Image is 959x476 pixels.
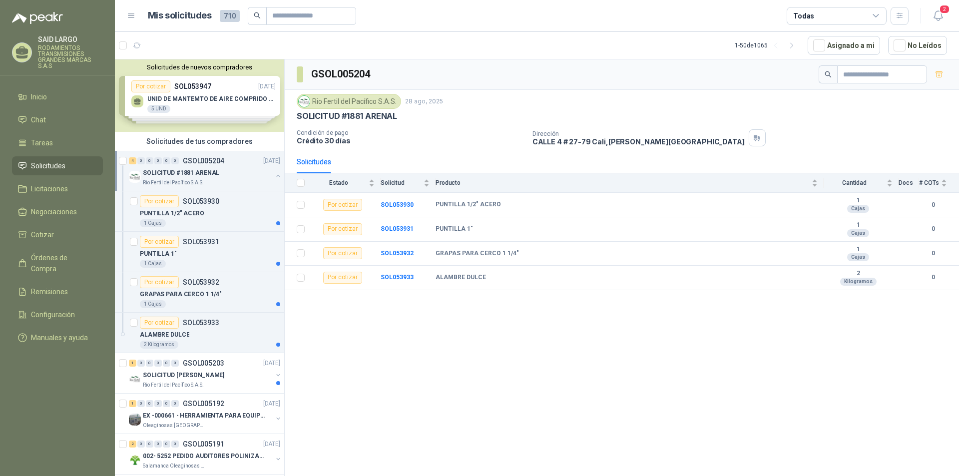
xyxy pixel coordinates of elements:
div: Por cotizar [140,317,179,329]
a: 2 0 0 0 0 0 GSOL005191[DATE] Company Logo002- 5252 PEDIDO AUDITORES POLINIZACIÓNSalamanca Oleagin... [129,438,282,470]
p: Rio Fertil del Pacífico S.A.S. [143,381,204,389]
span: Manuales y ayuda [31,332,88,343]
div: Solicitudes [297,156,331,167]
span: Remisiones [31,286,68,297]
span: Solicitud [381,179,422,186]
b: 1 [824,221,893,229]
div: 0 [146,400,153,407]
span: 2 [939,4,950,14]
p: [DATE] [263,156,280,166]
b: 1 [824,197,893,205]
th: Producto [436,173,824,193]
button: 2 [929,7,947,25]
p: RODAMIENTOS TRANSMISIONES GRANDES MARCAS S.A.S [38,45,103,69]
div: Rio Fertil del Pacífico S.A.S. [297,94,401,109]
div: 0 [146,360,153,367]
div: Todas [793,10,814,21]
div: 0 [137,157,145,164]
b: PUNTILLA 1/2" ACERO [436,201,501,209]
button: No Leídos [888,36,947,55]
a: Chat [12,110,103,129]
b: SOL053930 [381,201,414,208]
p: GSOL005192 [183,400,224,407]
div: Por cotizar [323,223,362,235]
a: Inicio [12,87,103,106]
p: 28 ago, 2025 [405,97,443,106]
b: 0 [919,200,947,210]
p: SOL053932 [183,279,219,286]
p: [DATE] [263,359,280,368]
a: Solicitudes [12,156,103,175]
p: SOLICITUD [PERSON_NAME] [143,371,224,380]
p: [DATE] [263,399,280,409]
div: 4 [129,157,136,164]
a: SOL053933 [381,274,414,281]
button: Solicitudes de nuevos compradores [119,63,280,71]
div: 0 [154,441,162,448]
a: Remisiones [12,282,103,301]
span: Inicio [31,91,47,102]
p: GSOL005203 [183,360,224,367]
div: 0 [171,157,179,164]
span: search [254,12,261,19]
div: Por cotizar [140,195,179,207]
div: 0 [146,441,153,448]
div: 0 [154,400,162,407]
a: Tareas [12,133,103,152]
p: SAID LARGO [38,36,103,43]
b: GRAPAS PARA CERCO 1 1/4" [436,250,519,258]
div: 0 [171,360,179,367]
b: PUNTILLA 1" [436,225,473,233]
span: Tareas [31,137,53,148]
div: Por cotizar [323,199,362,211]
a: Por cotizarSOL053930PUNTILLA 1/2" ACERO1 Cajas [115,191,284,232]
h1: Mis solicitudes [148,8,212,23]
button: Asignado a mi [808,36,880,55]
div: 2 Kilogramos [140,341,178,349]
span: Chat [31,114,46,125]
a: Cotizar [12,225,103,244]
img: Company Logo [129,171,141,183]
th: Docs [899,173,919,193]
p: SOL053933 [183,319,219,326]
a: Manuales y ayuda [12,328,103,347]
span: Producto [436,179,810,186]
a: 1 0 0 0 0 0 GSOL005192[DATE] Company LogoEX -000661 - HERRAMIENTA PARA EQUIPO MECANICO PLANOleagi... [129,398,282,430]
div: 1 Cajas [140,260,166,268]
a: 1 0 0 0 0 0 GSOL005203[DATE] Company LogoSOLICITUD [PERSON_NAME]Rio Fertil del Pacífico S.A.S. [129,357,282,389]
span: Cantidad [824,179,885,186]
p: GSOL005191 [183,441,224,448]
div: 0 [163,157,170,164]
a: Órdenes de Compra [12,248,103,278]
img: Company Logo [129,373,141,385]
p: Rio Fertil del Pacífico S.A.S. [143,179,204,187]
span: Solicitudes [31,160,65,171]
div: 0 [163,441,170,448]
b: ALAMBRE DULCE [436,274,486,282]
p: SOL053930 [183,198,219,205]
p: Condición de pago [297,129,524,136]
th: # COTs [919,173,959,193]
div: Por cotizar [323,272,362,284]
p: Oleaginosas [GEOGRAPHIC_DATA][PERSON_NAME] [143,422,206,430]
div: 0 [171,441,179,448]
span: Licitaciones [31,183,68,194]
div: Cajas [847,229,869,237]
div: Solicitudes de nuevos compradoresPor cotizarSOL053947[DATE] UNID DE MANTEMTO DE AIRE COMPRIDO 1/2... [115,59,284,132]
b: 0 [919,273,947,282]
div: 1 [129,400,136,407]
a: SOL053931 [381,225,414,232]
th: Cantidad [824,173,899,193]
span: Negociaciones [31,206,77,217]
b: 0 [919,249,947,258]
div: 0 [171,400,179,407]
div: Cajas [847,205,869,213]
a: Negociaciones [12,202,103,221]
img: Company Logo [129,414,141,426]
h3: GSOL005204 [311,66,372,82]
a: SOL053932 [381,250,414,257]
p: Crédito 30 días [297,136,524,145]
